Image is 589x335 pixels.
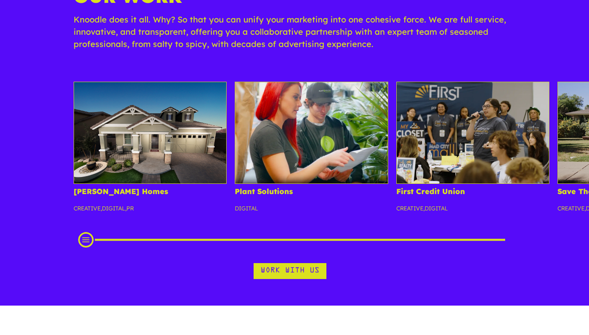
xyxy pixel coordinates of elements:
[126,205,134,212] a: PR
[396,187,465,196] a: First Credit Union
[235,205,258,212] a: Digital
[396,205,423,212] a: Creative
[102,205,125,212] a: Digital
[86,236,503,244] div: Scroll Projects
[74,205,101,212] a: Creative
[74,13,515,58] p: Knoodle does it all. Why? So that you can unify your marketing into one cohesive force. We are fu...
[558,205,585,212] a: Creative
[254,263,326,279] a: Work With Us
[396,204,549,219] p: ,
[235,187,293,196] a: Plant Solutions
[74,187,168,196] a: [PERSON_NAME] Homes
[425,205,448,212] a: Digital
[74,204,227,219] p: , ,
